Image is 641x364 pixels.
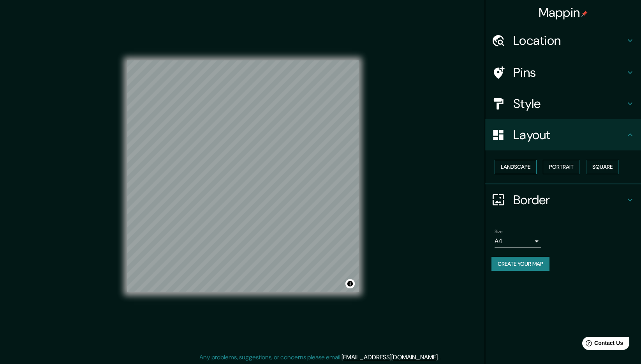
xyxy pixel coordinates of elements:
h4: Mappin [539,5,588,20]
div: Location [485,25,641,56]
h4: Pins [513,65,625,80]
h4: Layout [513,127,625,143]
div: Style [485,88,641,119]
div: A4 [495,235,541,247]
a: [EMAIL_ADDRESS][DOMAIN_NAME] [342,353,438,361]
div: . [440,353,442,362]
iframe: Help widget launcher [572,334,632,355]
button: Square [586,160,619,174]
div: Pins [485,57,641,88]
h4: Location [513,33,625,48]
button: Toggle attribution [345,279,355,288]
p: Any problems, suggestions, or concerns please email . [199,353,439,362]
button: Create your map [491,257,549,271]
div: . [439,353,440,362]
h4: Border [513,192,625,208]
button: Landscape [495,160,537,174]
h4: Style [513,96,625,111]
canvas: Map [127,60,359,292]
div: Border [485,184,641,216]
button: Portrait [543,160,580,174]
label: Size [495,228,503,235]
div: Layout [485,119,641,150]
img: pin-icon.png [581,11,588,17]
